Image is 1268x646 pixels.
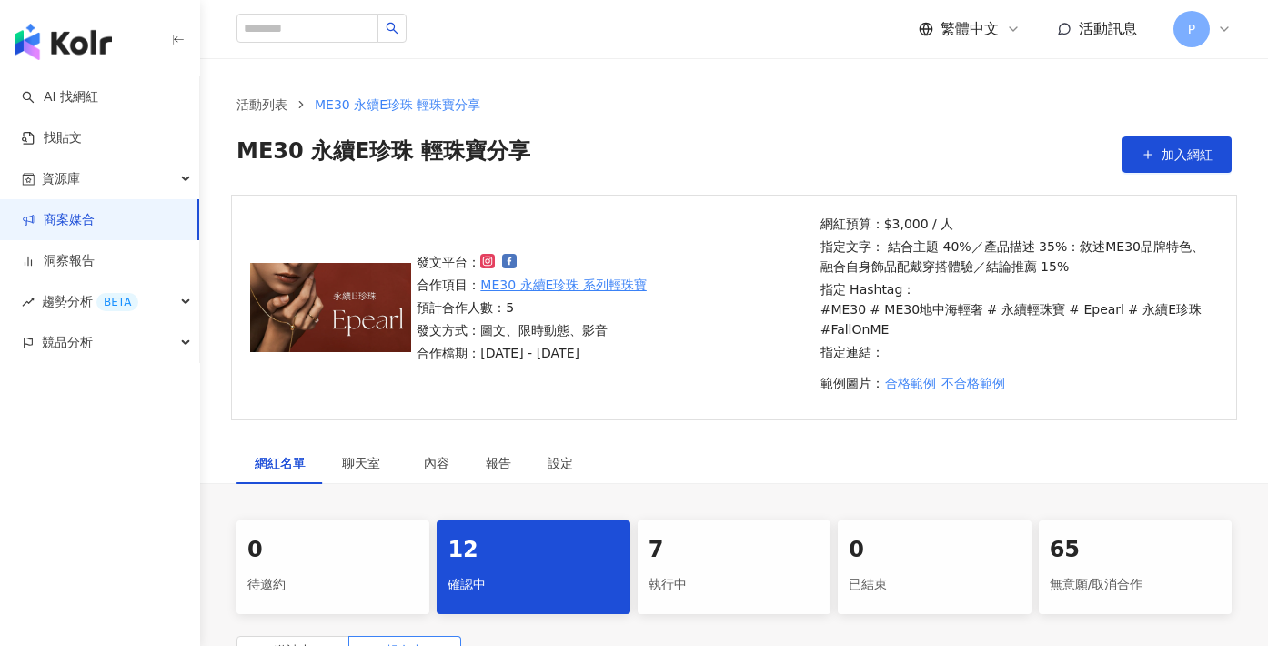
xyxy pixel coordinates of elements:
[236,136,530,173] span: ME30 永續E珍珠 輕珠寶分享
[255,453,306,473] div: 網紅名單
[22,129,82,147] a: 找貼文
[1162,147,1213,162] span: 加入網紅
[870,299,983,319] p: # ME30地中海輕奢
[884,365,937,401] button: 合格範例
[885,376,936,390] span: 合格範例
[1128,299,1202,319] p: # 永續E珍珠
[417,252,647,272] p: 發文平台：
[941,19,999,39] span: 繁體中文
[22,252,95,270] a: 洞察報告
[386,22,398,35] span: search
[480,275,647,295] a: ME30 永續E珍珠 系列輕珠寶
[424,453,449,473] div: 內容
[820,365,1213,401] p: 範例圖片：
[417,298,647,318] p: 預計合作人數：5
[849,570,1020,601] div: 已結束
[820,319,890,339] p: #FallOnME
[1122,136,1232,173] button: 加入網紅
[849,535,1020,566] div: 0
[22,88,98,106] a: searchAI 找網紅
[315,97,481,112] span: ME30 永續E珍珠 輕珠寶分享
[247,535,418,566] div: 0
[820,299,866,319] p: #ME30
[15,24,112,60] img: logo
[1050,570,1221,601] div: 無意願/取消合作
[649,570,820,601] div: 執行中
[486,453,511,473] div: 報告
[448,535,619,566] div: 12
[42,158,80,199] span: 資源庫
[417,275,647,295] p: 合作項目：
[941,376,1005,390] span: 不合格範例
[250,263,411,351] img: ME30 永續E珍珠 系列輕珠寶
[941,365,1006,401] button: 不合格範例
[417,320,647,340] p: 發文方式：圖文、限時動態、影音
[820,237,1213,277] p: 指定文字： 結合主題 40%／產品描述 35%：敘述ME30品牌特色、融合自身飾品配戴穿搭體驗／結論推薦 15%
[42,281,138,322] span: 趨勢分析
[1079,20,1137,37] span: 活動訊息
[22,296,35,308] span: rise
[1188,19,1195,39] span: P
[1069,299,1124,319] p: # Epearl
[342,457,387,469] span: 聊天室
[22,211,95,229] a: 商案媒合
[448,570,619,601] div: 確認中
[96,293,138,311] div: BETA
[417,343,647,363] p: 合作檔期：[DATE] - [DATE]
[233,95,291,115] a: 活動列表
[649,535,820,566] div: 7
[820,342,1213,362] p: 指定連結：
[820,279,1213,339] p: 指定 Hashtag：
[1050,535,1221,566] div: 65
[247,570,418,601] div: 待邀約
[820,214,1213,234] p: 網紅預算：$3,000 / 人
[548,453,573,473] div: 設定
[42,322,93,363] span: 競品分析
[987,299,1065,319] p: # 永續輕珠寶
